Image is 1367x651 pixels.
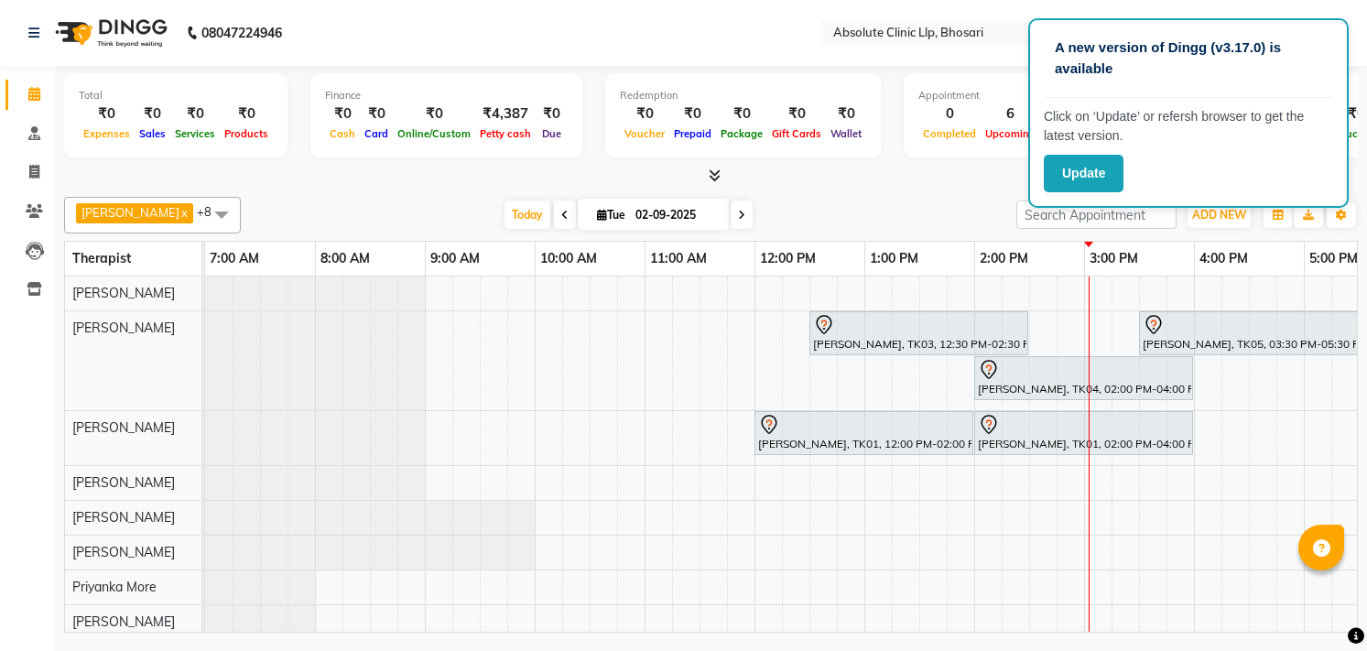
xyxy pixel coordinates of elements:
span: Therapist [72,250,131,266]
div: [PERSON_NAME], TK01, 12:00 PM-02:00 PM, Skin Treatment - Ipl Laser [756,414,971,452]
span: Card [360,127,393,140]
span: Sales [135,127,170,140]
a: 7:00 AM [205,245,264,272]
div: ₹0 [767,103,826,125]
a: 11:00 AM [646,245,711,272]
p: A new version of Dingg (v3.17.0) is available [1055,38,1322,79]
a: 10:00 AM [536,245,602,272]
span: Package [716,127,767,140]
div: [PERSON_NAME], TK03, 12:30 PM-02:30 PM, Skin Treatment - Medicine Insertion [811,314,1026,353]
div: ₹0 [393,103,475,125]
div: ₹0 [79,103,135,125]
div: [PERSON_NAME], TK05, 03:30 PM-05:30 PM, Hair Treatment - Hair Matrix [1141,314,1356,353]
input: Search Appointment [1016,201,1177,229]
div: ₹0 [716,103,767,125]
span: Priyanka More [72,579,157,595]
span: [PERSON_NAME] [72,509,175,526]
div: ₹0 [360,103,393,125]
div: ₹4,387 [475,103,536,125]
div: 0 [918,103,981,125]
div: ₹0 [536,103,568,125]
a: 8:00 AM [316,245,374,272]
span: Online/Custom [393,127,475,140]
div: Appointment [918,88,1145,103]
p: Click on ‘Update’ or refersh browser to get the latest version. [1044,107,1333,146]
div: ₹0 [325,103,360,125]
a: 4:00 PM [1195,245,1253,272]
div: ₹0 [669,103,716,125]
span: [PERSON_NAME] [72,320,175,336]
div: ₹0 [826,103,866,125]
div: Redemption [620,88,866,103]
a: 2:00 PM [975,245,1033,272]
span: Wallet [826,127,866,140]
a: 1:00 PM [865,245,923,272]
b: 08047224946 [201,7,282,59]
span: Voucher [620,127,669,140]
iframe: chat widget [1290,578,1349,633]
span: [PERSON_NAME] [72,285,175,301]
div: [PERSON_NAME], TK04, 02:00 PM-04:00 PM, Skin Treatment - Medicine Insertion [976,359,1191,397]
span: ADD NEW [1192,208,1246,222]
span: Petty cash [475,127,536,140]
span: Upcoming [981,127,1040,140]
div: ₹0 [220,103,273,125]
div: ₹0 [170,103,220,125]
img: logo [47,7,172,59]
div: ₹0 [620,103,669,125]
span: [PERSON_NAME] [72,613,175,630]
span: Gift Cards [767,127,826,140]
span: [PERSON_NAME] [72,474,175,491]
div: [PERSON_NAME], TK01, 02:00 PM-04:00 PM, Skin Treatment - Ipl Laser [976,414,1191,452]
input: 2025-09-02 [630,201,721,229]
span: Cash [325,127,360,140]
span: [PERSON_NAME] [81,205,179,220]
span: Tue [592,208,630,222]
a: 5:00 PM [1305,245,1362,272]
span: [PERSON_NAME] [72,544,175,560]
span: Services [170,127,220,140]
a: x [179,205,188,220]
button: ADD NEW [1188,202,1251,228]
span: Products [220,127,273,140]
div: Finance [325,88,568,103]
div: Total [79,88,273,103]
div: ₹0 [135,103,170,125]
div: 6 [981,103,1040,125]
a: 9:00 AM [426,245,484,272]
span: +8 [197,204,225,219]
button: Update [1044,155,1123,192]
span: Completed [918,127,981,140]
a: 3:00 PM [1085,245,1143,272]
span: Expenses [79,127,135,140]
span: Due [537,127,566,140]
a: 12:00 PM [755,245,820,272]
span: Prepaid [669,127,716,140]
span: Today [504,201,550,229]
span: [PERSON_NAME] [72,419,175,436]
